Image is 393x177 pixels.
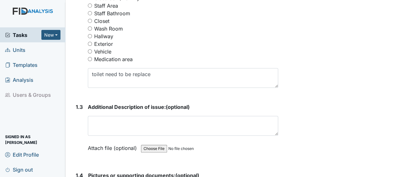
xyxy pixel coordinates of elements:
[88,26,92,31] input: Wash Room
[88,42,92,46] input: Exterior
[5,60,38,70] span: Templates
[94,55,133,63] label: Medication area
[88,19,92,23] input: Closet
[5,45,25,55] span: Units
[88,103,278,111] strong: (optional)
[88,57,92,61] input: Medication area
[94,17,109,25] label: Closet
[88,141,139,152] label: Attach file (optional)
[88,49,92,53] input: Vehicle
[94,2,118,10] label: Staff Area
[76,103,83,111] label: 1.3
[94,10,130,17] label: Staff Bathroom
[41,30,60,40] button: New
[94,48,111,55] label: Vehicle
[5,31,41,39] a: Tasks
[94,25,123,32] label: Wash Room
[88,4,92,8] input: Staff Area
[88,104,166,110] span: Additional Description of issue:
[88,11,92,15] input: Staff Bathroom
[5,165,33,174] span: Sign out
[5,150,39,159] span: Edit Profile
[94,32,113,40] label: Hallway
[88,34,92,38] input: Hallway
[5,135,60,145] span: Signed in as [PERSON_NAME]
[5,75,33,85] span: Analysis
[94,40,113,48] label: Exterior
